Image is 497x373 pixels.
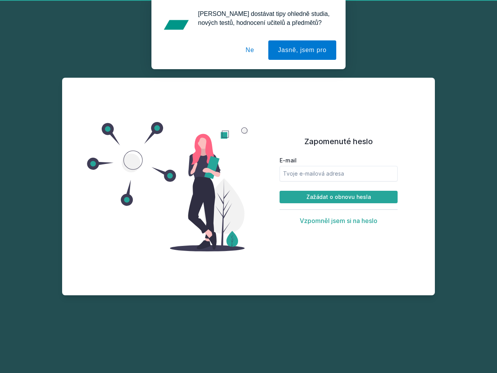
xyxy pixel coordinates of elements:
[280,191,398,203] button: Zažádat o obnovu hesla
[280,157,398,164] label: E-mail
[192,9,336,27] div: [PERSON_NAME] dostávat tipy ohledně studia, nových testů, hodnocení učitelů a předmětů?
[236,40,264,60] button: Ne
[280,136,398,147] h1: Zapomenuté heslo
[161,9,192,40] img: notification icon
[300,217,377,225] button: Vzpomněl jsem si na heslo
[280,166,398,181] input: Tvoje e-mailová adresa
[268,40,336,60] button: Jasně, jsem pro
